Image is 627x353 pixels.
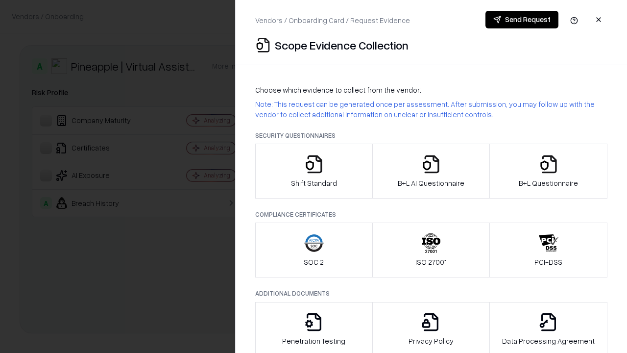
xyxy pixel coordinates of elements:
button: B+L Questionnaire [489,144,607,199]
p: B+L AI Questionnaire [398,178,464,188]
p: Penetration Testing [282,336,345,346]
p: Scope Evidence Collection [275,37,409,53]
p: ISO 27001 [415,257,447,267]
button: ISO 27001 [372,223,490,277]
button: B+L AI Questionnaire [372,144,490,199]
p: SOC 2 [304,257,324,267]
button: Shift Standard [255,144,373,199]
p: Shift Standard [291,178,337,188]
button: Send Request [485,11,558,28]
button: PCI-DSS [489,223,607,277]
p: Privacy Policy [409,336,454,346]
p: Compliance Certificates [255,210,607,219]
p: Security Questionnaires [255,131,607,140]
p: B+L Questionnaire [519,178,578,188]
button: SOC 2 [255,223,373,277]
p: Vendors / Onboarding Card / Request Evidence [255,15,410,25]
p: Additional Documents [255,289,607,298]
p: Data Processing Agreement [502,336,595,346]
p: Note: This request can be generated once per assessment. After submission, you may follow up with... [255,99,607,120]
p: Choose which evidence to collect from the vendor: [255,85,607,95]
p: PCI-DSS [534,257,562,267]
